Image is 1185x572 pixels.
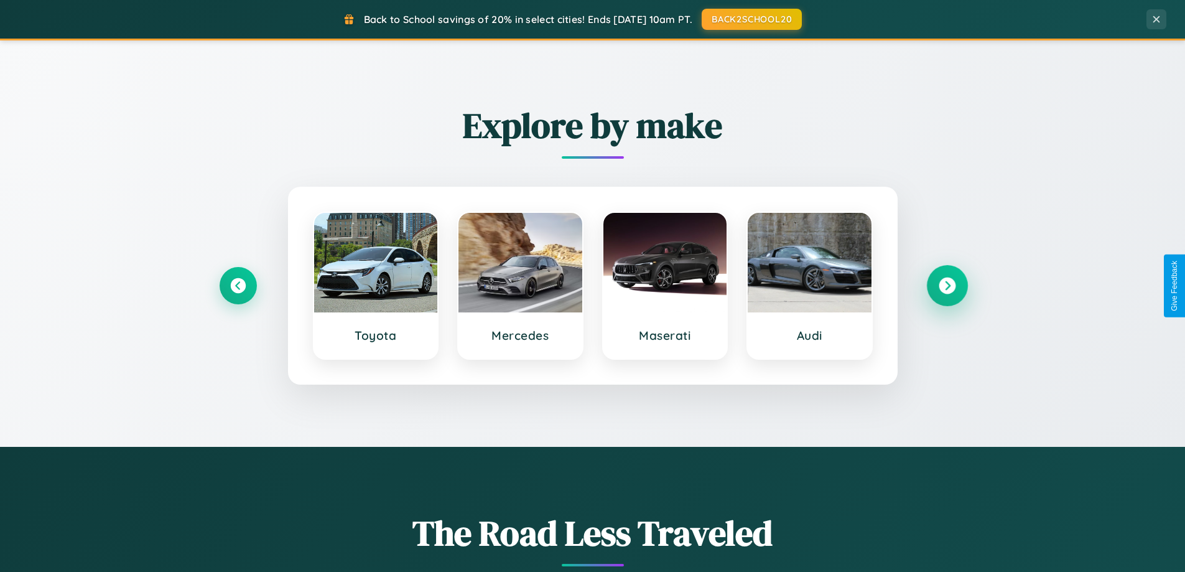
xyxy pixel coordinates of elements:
[1170,261,1179,311] div: Give Feedback
[220,101,966,149] h2: Explore by make
[760,328,859,343] h3: Audi
[471,328,570,343] h3: Mercedes
[702,9,802,30] button: BACK2SCHOOL20
[220,509,966,557] h1: The Road Less Traveled
[616,328,715,343] h3: Maserati
[364,13,692,26] span: Back to School savings of 20% in select cities! Ends [DATE] 10am PT.
[327,328,425,343] h3: Toyota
